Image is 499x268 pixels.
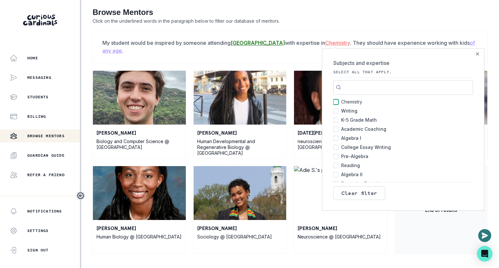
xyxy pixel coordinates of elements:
[298,129,383,137] p: [DATE][PERSON_NAME]
[27,94,49,100] p: Students
[102,39,478,55] p: My student would be inspired by someone attending with expertise in . They should have experience...
[341,125,386,134] span: Academic Coaching
[333,69,473,75] p: Select all that apply.
[27,153,65,158] p: Guardian Guide
[93,166,186,220] img: Dorcas G.'s profile photo
[333,80,473,95] input: Search
[96,139,182,150] p: Biology and Computer Science @ [GEOGRAPHIC_DATA]
[23,15,57,26] img: Curious Cardinals Logo
[333,163,339,168] input: Reading
[341,179,384,188] span: Executive Function
[27,75,51,80] p: Messaging
[325,40,350,46] u: Chemistry
[96,129,182,137] p: [PERSON_NAME]
[197,224,283,232] p: [PERSON_NAME]
[102,40,475,54] u: of any age
[194,71,287,125] img: Keza L.'s profile photo
[333,154,339,159] input: Pre-Algebra
[341,134,361,143] span: Algebra I
[197,234,283,240] p: Sociology @ [GEOGRAPHIC_DATA]
[341,170,363,179] span: Algebra II
[341,143,391,152] span: College Essay Writing
[333,127,339,132] input: Academic Coaching
[298,234,383,240] p: Neuroscience @ [GEOGRAPHIC_DATA]
[93,70,186,159] a: Chase V.'s profile photo[PERSON_NAME]Biology and Computer Science @ [GEOGRAPHIC_DATA]
[93,71,186,125] img: Chase V.'s profile photo
[193,70,287,159] a: Keza L.'s profile photo[PERSON_NAME]Human Developmental and Regenerative Biology @ [GEOGRAPHIC_DATA]
[93,166,186,254] a: Dorcas G.'s profile photo[PERSON_NAME]Human Biology @ [GEOGRAPHIC_DATA]
[27,114,46,119] p: Billing
[27,55,38,61] p: Home
[333,99,339,104] input: Chemistry
[197,129,283,137] p: [PERSON_NAME]
[27,172,65,177] p: Refer a friend
[76,191,85,200] button: Toggle sidebar
[333,59,473,67] h2: Subjects and expertise
[477,246,493,262] div: Open Intercom Messenger
[27,248,49,253] p: Sign Out
[333,172,339,177] input: Algebra II
[96,224,182,232] p: [PERSON_NAME]
[333,136,339,141] input: Algebra I
[294,166,387,254] a: Adie S.'s profile photo[PERSON_NAME]Neuroscience @ [GEOGRAPHIC_DATA]
[333,108,339,114] input: Writing
[27,228,49,233] p: Settings
[294,70,387,159] a: Toussaint M.'s profile photo[DATE][PERSON_NAME]neuroscience & music @ [GEOGRAPHIC_DATA]
[294,71,387,125] img: Toussaint M.'s profile photo
[194,166,287,220] img: Devine B.'s profile photo
[193,166,287,254] a: Devine B.'s profile photo[PERSON_NAME]Sociology @ [GEOGRAPHIC_DATA]
[27,133,65,139] p: Browse Mentors
[478,229,491,242] button: Open or close messaging widget
[197,139,283,156] p: Human Developmental and Regenerative Biology @ [GEOGRAPHIC_DATA]
[96,234,182,240] p: Human Biology @ [GEOGRAPHIC_DATA]
[341,97,362,106] span: Chemistry
[341,106,357,116] span: Writing
[333,117,339,123] input: K-5 Grade Math
[298,139,383,150] p: neuroscience & music @ [GEOGRAPHIC_DATA]
[27,209,62,214] p: Notifications
[474,50,481,58] button: Close
[93,8,488,17] h2: Browse Mentors
[298,224,383,232] p: [PERSON_NAME]
[333,145,339,150] input: College Essay Writing
[333,186,385,200] button: Clear filter
[294,166,387,220] img: Adie S.'s profile photo
[341,116,377,125] span: K-5 Grade Math
[333,181,339,186] input: Executive Function
[341,161,360,170] span: Reading
[231,40,285,46] u: [GEOGRAPHIC_DATA]
[93,17,488,25] p: Click on the underlined words in the paragraph below to filter our database of mentors.
[341,152,368,161] span: Pre-Algebra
